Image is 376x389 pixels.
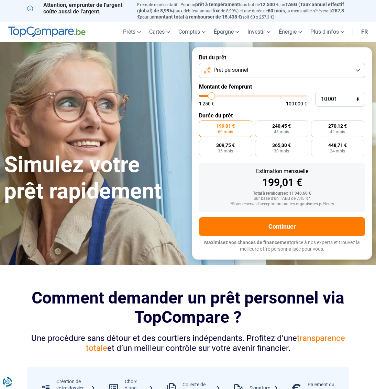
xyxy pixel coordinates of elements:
span: 42 mois [330,130,345,134]
label: Montant de l'emprunt [199,83,365,90]
a: Prêts [119,22,145,42]
div: Une procédure sans détour et des courtiers indépendants. Profitez d’une et d’un meilleur contrôle... [27,333,349,353]
button: Continuer [199,217,365,236]
a: Énergie [275,22,306,42]
a: Investir [243,22,275,42]
span: prêt à tempérament [195,2,239,7]
span: TAEG (Taux annuel effectif global) de 8,99% [137,2,344,13]
a: fr [357,22,372,42]
span: 240,45 € [272,124,291,128]
h1: Simulez votre prêt rapidement [4,152,184,205]
span: 36 mois [218,149,233,153]
h2: Comment demander un prêt personnel via TopCompare ? [27,288,349,326]
span: Maximisez vos chances de financement [204,240,291,245]
span: 60 mois [268,8,285,13]
div: Estimation mensuelle [204,169,360,174]
a: Plus d'infos [306,22,349,42]
span: 30 mois [274,149,289,153]
a: Comptes [174,22,210,42]
p: Exemple représentatif : Pour un tous but de , un (taux débiteur annuel de 8,99%) et une durée de ... [137,2,349,20]
a: Épargne [210,22,243,42]
p: grâce à nos experts et trouvez la meilleure offre personnalisée pour vous. [199,239,365,253]
span: 48 mois [274,130,289,134]
span: montant total à rembourser de 15.438 € [154,14,241,20]
span: Prêt personnel [213,66,248,74]
span: 309,75 € [216,143,235,148]
span: 257,3 € [137,8,344,20]
span: 448,71 € [328,143,347,148]
div: 199,01 € [204,178,360,188]
a: Cartes [145,22,174,42]
span: € [356,96,360,102]
span: 1 250 € [199,101,214,106]
span: 12.500 € [260,2,279,7]
span: 365,30 € [272,143,291,148]
img: TopCompare [8,26,86,37]
div: Sur base d'un TAEG de 7,45 %* [204,196,360,201]
span: 199,01 € [216,124,235,128]
label: But du prêt [199,54,365,61]
div: *Sous réserve d'acceptation par les organismes prêteurs [204,202,360,207]
span: transparence totale [86,333,345,353]
span: 60 mois [218,130,233,134]
label: Durée du prêt [199,112,365,119]
span: 100 000 € [286,101,307,106]
div: Total à rembourser: 11 940,60 € [204,191,360,196]
button: Prêt personnel [199,63,365,78]
span: 270,12 € [328,124,347,128]
span: 24 mois [330,149,345,153]
p: Attention, emprunter de l'argent coûte aussi de l'argent. [27,2,129,15]
span: fixe [212,8,221,13]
